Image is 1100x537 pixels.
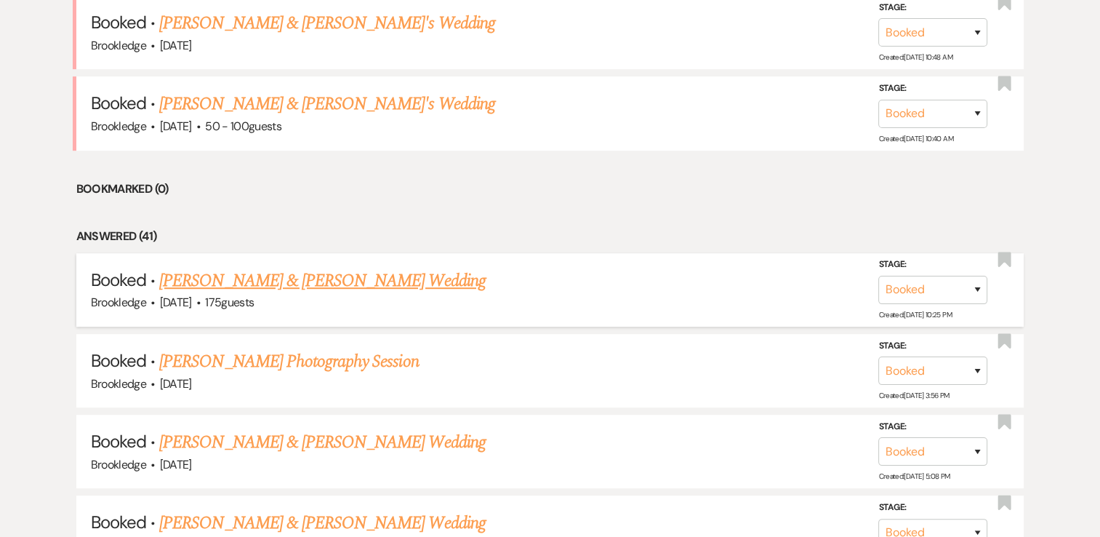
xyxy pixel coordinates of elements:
[160,295,192,310] span: [DATE]
[160,119,192,134] span: [DATE]
[76,180,1024,199] li: Bookmarked (0)
[91,38,147,53] span: Brookledge
[91,349,146,372] span: Booked
[160,457,192,472] span: [DATE]
[878,338,987,354] label: Stage:
[159,10,495,36] a: [PERSON_NAME] & [PERSON_NAME]'s Wedding
[159,268,485,294] a: [PERSON_NAME] & [PERSON_NAME] Wedding
[878,500,987,516] label: Stage:
[159,91,495,117] a: [PERSON_NAME] & [PERSON_NAME]'s Wedding
[76,227,1024,246] li: Answered (41)
[878,81,987,97] label: Stage:
[205,119,281,134] span: 50 - 100 guests
[878,472,950,481] span: Created: [DATE] 5:08 PM
[91,11,146,33] span: Booked
[91,457,147,472] span: Brookledge
[91,511,146,533] span: Booked
[159,349,418,375] a: [PERSON_NAME] Photography Session
[878,391,949,400] span: Created: [DATE] 3:56 PM
[878,134,952,143] span: Created: [DATE] 10:40 AM
[91,119,147,134] span: Brookledge
[159,510,485,536] a: [PERSON_NAME] & [PERSON_NAME] Wedding
[91,268,146,291] span: Booked
[160,38,192,53] span: [DATE]
[878,310,951,319] span: Created: [DATE] 10:25 PM
[91,92,146,114] span: Booked
[159,429,485,456] a: [PERSON_NAME] & [PERSON_NAME] Wedding
[878,257,987,273] label: Stage:
[91,295,147,310] span: Brookledge
[878,419,987,435] label: Stage:
[91,376,147,391] span: Brookledge
[91,430,146,453] span: Booked
[205,295,254,310] span: 175 guests
[878,52,952,62] span: Created: [DATE] 10:48 AM
[160,376,192,391] span: [DATE]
